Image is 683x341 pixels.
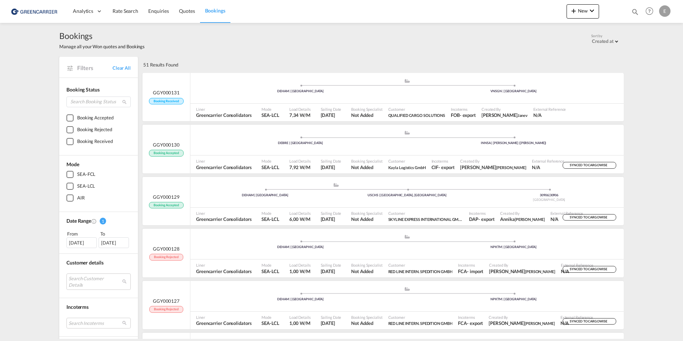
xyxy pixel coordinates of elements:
[407,297,620,302] div: NPKTM | [GEOGRAPHIC_DATA]
[388,216,464,222] span: SKYLINE EXPRESS INTERNATIONAL GMBH
[261,315,279,320] span: Mode
[143,281,624,330] div: GGY000127 Booking Rejected assets/icons/custom/ship-fill.svgassets/icons/custom/roll-o-plane.svgP...
[563,266,616,273] div: SYNCED TO CARGOWISE
[561,268,593,275] span: N/A
[205,8,225,14] span: Bookings
[482,107,528,112] span: Created By
[66,161,79,167] span: Mode
[550,193,559,197] span: 30906
[289,268,310,274] span: 1,00 W/M
[261,320,279,326] span: SEA-LCL
[388,211,463,216] span: Customer
[73,8,93,15] span: Analytics
[261,107,279,112] span: Mode
[153,298,180,304] span: GGY000127
[460,164,526,170] span: Sebastian Weis
[631,8,639,16] md-icon: icon-magnify
[631,8,639,19] div: icon-magnify
[388,269,453,274] span: RED LINE INTERN. SPEDITION GMBH
[113,65,131,71] a: Clear All
[388,315,453,320] span: Customer
[321,216,341,222] span: 30 Sep 2025
[149,202,183,209] span: Booking Accepted
[388,320,453,326] span: RED LINE INTERN. SPEDITION GMBH
[77,171,95,178] div: SEA-FCL
[643,5,655,17] span: Help
[561,262,593,268] span: External Reference
[261,262,279,268] span: Mode
[560,320,593,326] span: N/A
[66,218,91,224] span: Date Range
[143,177,624,226] div: GGY000129 Booking Accepted assets/icons/custom/ship-fill.svgassets/icons/custom/roll-o-plane.svgP...
[525,321,555,326] span: [PERSON_NAME]
[496,165,526,170] span: [PERSON_NAME]
[570,163,609,170] span: SYNCED TO CARGOWISE
[196,315,251,320] span: Liner
[122,99,127,105] md-icon: icon-magnify
[458,320,483,326] span: FCA export
[100,218,106,224] span: 1
[289,315,311,320] span: Load Details
[196,158,251,164] span: Liner
[321,112,341,118] span: 12 Oct 2025
[196,216,251,222] span: Greencarrier Consolidators
[321,262,341,268] span: Sailing Date
[321,320,341,326] span: 24 Sep 2025
[432,164,455,170] span: CIF export
[643,5,659,18] div: Help
[196,211,251,216] span: Liner
[59,43,145,50] span: Manage all your Won quotes and Bookings
[143,57,178,73] div: 51 Results Found
[77,194,85,202] div: AIR
[550,216,583,222] span: N/A
[407,89,620,94] div: VNSGN | [GEOGRAPHIC_DATA]
[560,315,593,320] span: External Reference
[66,97,131,107] input: Search Booking Status
[194,193,336,198] div: DEHAM | [GEOGRAPHIC_DATA]
[563,318,616,325] div: SYNCED TO CARGOWISE
[489,262,555,268] span: Created By
[592,38,614,44] div: Created at
[321,211,341,216] span: Sailing Date
[570,267,609,274] span: SYNCED TO CARGOWISE
[388,113,445,118] span: QUALIFIED CARGO SOLUTIONS
[100,230,131,237] div: To
[458,315,483,320] span: Incoterms
[77,64,113,72] span: Filters
[460,112,476,118] div: - export
[659,5,670,17] div: E
[540,193,549,197] span: 30906
[153,89,180,96] span: GGY000131
[458,262,483,268] span: Incoterms
[66,259,131,266] div: Customer details
[77,138,113,145] div: Booking Received
[196,164,251,170] span: Greencarrier Consolidators
[515,217,545,222] span: [PERSON_NAME]
[500,211,544,216] span: Created By
[321,107,341,112] span: Sailing Date
[388,164,426,170] span: Kayla Logistics GmbH
[469,211,495,216] span: Incoterms
[489,315,554,320] span: Created By
[469,216,479,222] div: DAP
[518,113,528,118] span: Janev
[533,112,566,118] span: N/A
[261,158,279,164] span: Mode
[289,112,310,118] span: 7,34 W/M
[403,287,412,291] md-icon: assets/icons/custom/ship-fill.svg
[194,89,407,94] div: DEHAM | [GEOGRAPHIC_DATA]
[500,216,544,222] span: Annika Huss
[148,8,169,14] span: Enquiries
[66,86,131,93] div: Booking Status
[113,8,138,14] span: Rate Search
[567,4,599,19] button: icon-plus 400-fgNewicon-chevron-down
[321,268,341,275] span: 24 Sep 2025
[196,268,251,275] span: Greencarrier Consolidators
[196,107,251,112] span: Liner
[460,158,526,164] span: Created By
[91,218,97,224] md-icon: Created On
[261,164,279,170] span: SEA-LCL
[321,164,341,170] span: 1 Oct 2025
[196,262,251,268] span: Liner
[388,165,426,170] span: Kayla Logistics GmbH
